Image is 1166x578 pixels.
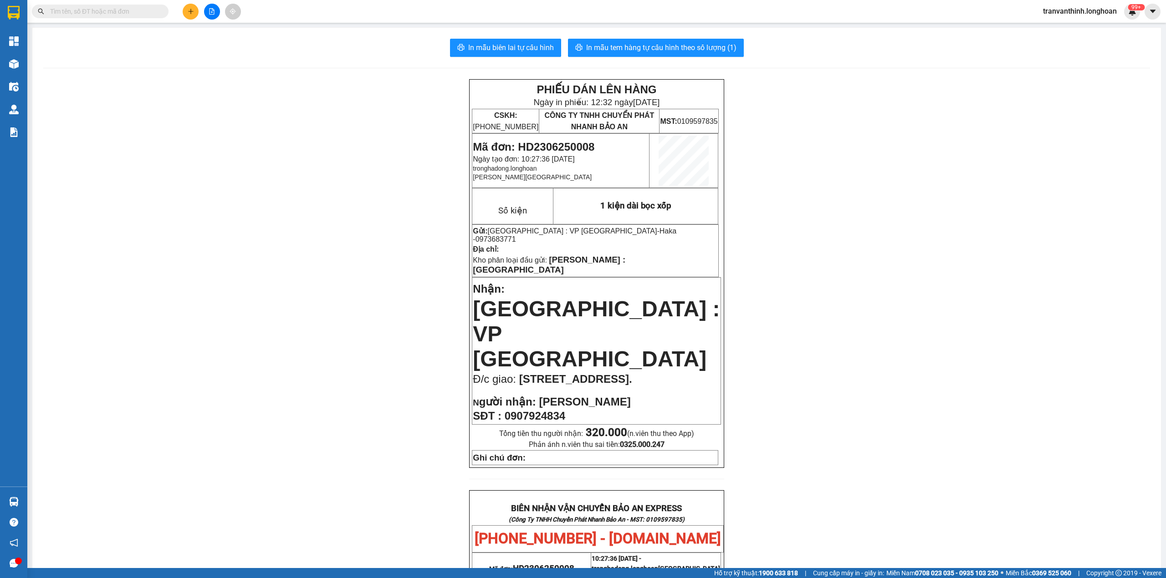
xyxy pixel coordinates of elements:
[230,8,236,15] span: aim
[499,429,694,438] span: Tổng tiền thu người nhận:
[475,530,721,547] span: [PHONE_NUMBER] - [DOMAIN_NAME]
[620,440,665,449] strong: 0325.000.247
[38,8,44,15] span: search
[473,398,536,407] strong: N
[494,112,517,119] strong: CSKH:
[1149,7,1157,15] span: caret-down
[568,39,744,57] button: printerIn mẫu tem hàng tự cấu hình theo số lượng (1)
[473,112,538,131] span: [PHONE_NUMBER]
[476,235,516,243] span: 0973683771
[1145,4,1161,20] button: caret-down
[489,565,575,573] span: Mã đơn:
[544,112,654,131] span: CÔNG TY TNHH CHUYỂN PHÁT NHANH BẢO AN
[759,569,798,577] strong: 1900 633 818
[8,6,20,20] img: logo-vxr
[1115,570,1122,576] span: copyright
[9,105,19,114] img: warehouse-icon
[586,42,736,53] span: In mẫu tem hàng tự cấu hình theo số lượng (1)
[513,563,574,573] span: HD2306250008
[473,373,519,385] span: Đ/c giao:
[50,6,158,16] input: Tìm tên, số ĐT hoặc mã đơn
[1032,569,1071,577] strong: 0369 525 060
[473,283,505,295] span: Nhận:
[1006,568,1071,578] span: Miền Bắc
[575,44,583,52] span: printer
[505,410,565,422] span: 0907924834
[10,538,18,547] span: notification
[9,59,19,69] img: warehouse-icon
[600,201,671,211] span: 1 kiện dài bọc xốp
[10,559,18,568] span: message
[488,227,657,235] span: [GEOGRAPHIC_DATA] : VP [GEOGRAPHIC_DATA]
[1036,5,1124,17] span: tranvanthinh.longhoan
[473,155,574,163] span: Ngày tạo đơn: 10:27:36 [DATE]
[473,410,501,422] strong: SĐT :
[468,42,554,53] span: In mẫu biên lai tự cấu hình
[586,426,627,439] strong: 320.000
[714,568,798,578] span: Hỗ trợ kỹ thuật:
[1128,4,1145,10] sup: 529
[519,373,632,385] span: [STREET_ADDRESS].
[473,165,537,172] span: tronghadong.longhoan
[473,141,594,153] span: Mã đơn: HD2306250008
[498,206,527,216] span: Số kiện
[473,255,625,274] span: [PERSON_NAME] : [GEOGRAPHIC_DATA]
[915,569,998,577] strong: 0708 023 035 - 0935 103 250
[473,227,676,243] span: -
[539,395,630,408] span: [PERSON_NAME]
[509,516,685,523] strong: (Công Ty TNHH Chuyển Phát Nhanh Bảo An - MST: 0109597835)
[188,8,194,15] span: plus
[1001,571,1003,575] span: ⚪️
[479,395,536,408] span: gười nhận:
[537,83,656,96] strong: PHIẾU DÁN LÊN HÀNG
[473,245,499,253] strong: Địa chỉ:
[1128,7,1136,15] img: icon-new-feature
[529,440,665,449] span: Phản ánh n.viên thu sai tiền:
[9,82,19,91] img: warehouse-icon
[886,568,998,578] span: Miền Nam
[473,227,676,243] span: Haka -
[473,453,526,462] strong: Ghi chú đơn:
[660,117,677,125] strong: MST:
[9,36,19,46] img: dashboard-icon
[473,297,720,371] span: [GEOGRAPHIC_DATA] : VP [GEOGRAPHIC_DATA]
[225,4,241,20] button: aim
[813,568,884,578] span: Cung cấp máy in - giấy in:
[473,256,625,274] span: Kho phân loại đầu gửi:
[457,44,465,52] span: printer
[660,117,717,125] span: 0109597835
[633,97,660,107] span: [DATE]
[1078,568,1079,578] span: |
[10,518,18,527] span: question-circle
[9,127,19,137] img: solution-icon
[183,4,199,20] button: plus
[586,429,694,438] span: (n.viên thu theo App)
[533,97,660,107] span: Ngày in phiếu: 12:32 ngày
[204,4,220,20] button: file-add
[9,497,19,507] img: warehouse-icon
[450,39,561,57] button: printerIn mẫu biên lai tự cấu hình
[209,8,215,15] span: file-add
[473,227,487,235] strong: Gửi:
[511,503,682,513] strong: BIÊN NHẬN VẬN CHUYỂN BẢO AN EXPRESS
[805,568,806,578] span: |
[473,173,592,181] span: [PERSON_NAME][GEOGRAPHIC_DATA]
